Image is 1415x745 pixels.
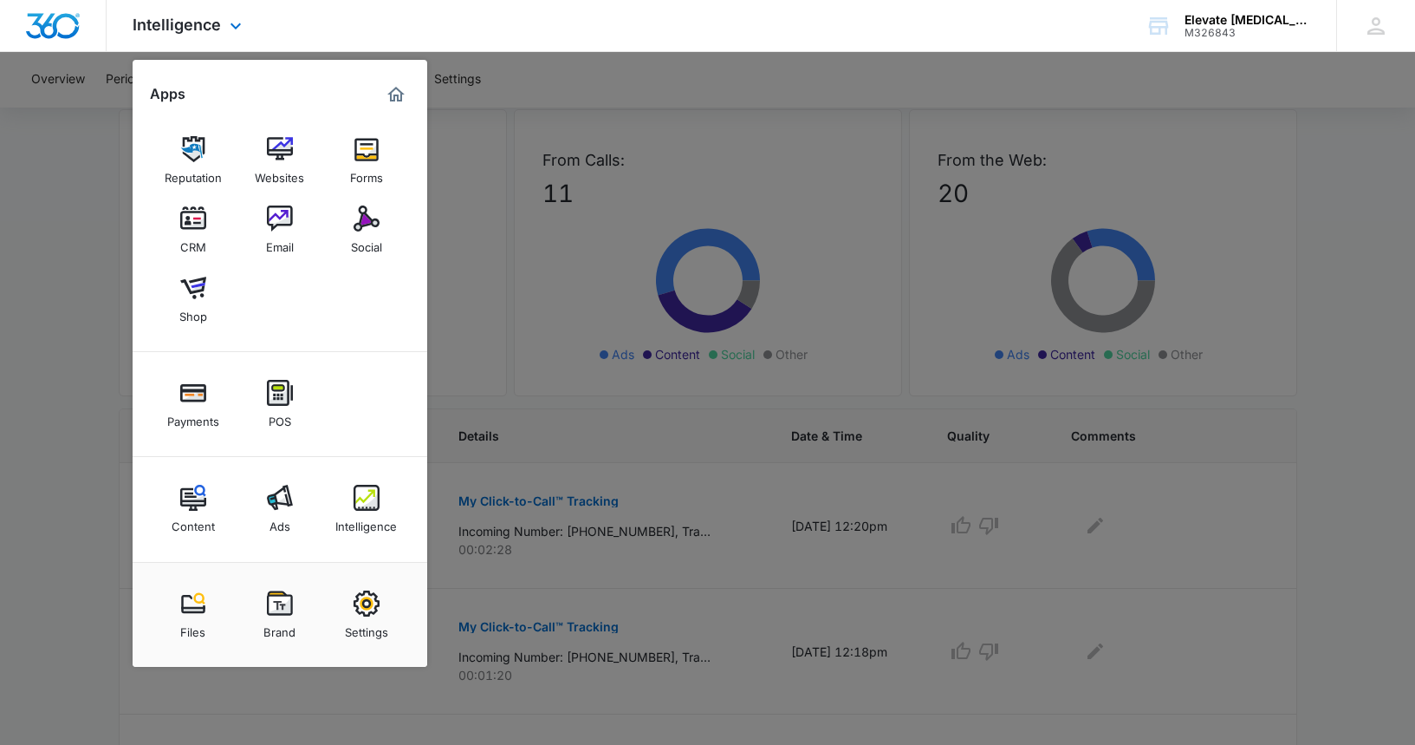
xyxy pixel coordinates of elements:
a: Email [247,197,313,263]
div: Social [351,232,382,254]
a: Settings [334,582,399,648]
h2: Apps [150,86,185,102]
a: POS [247,371,313,437]
a: Reputation [160,127,226,193]
div: POS [269,406,291,428]
div: Ads [269,511,290,533]
div: Files [180,617,205,639]
div: Email [266,232,294,254]
a: Marketing 360® Dashboard [382,81,410,108]
div: Shop [179,301,207,323]
div: Payments [167,406,219,428]
div: Forms [350,162,383,185]
a: Brand [247,582,313,648]
a: Websites [247,127,313,193]
a: Social [334,197,399,263]
div: account name [1185,13,1311,27]
div: Brand [263,617,295,639]
div: CRM [180,232,206,254]
div: Settings [345,617,388,639]
a: Forms [334,127,399,193]
a: Shop [160,266,226,332]
div: account id [1185,27,1311,39]
a: Payments [160,371,226,437]
a: Ads [247,476,313,542]
div: Intelligence [335,511,397,533]
div: Websites [255,162,304,185]
span: Intelligence [133,16,221,34]
div: Reputation [165,162,222,185]
a: Intelligence [334,476,399,542]
div: Content [172,511,215,533]
a: Files [160,582,226,648]
a: CRM [160,197,226,263]
a: Content [160,476,226,542]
